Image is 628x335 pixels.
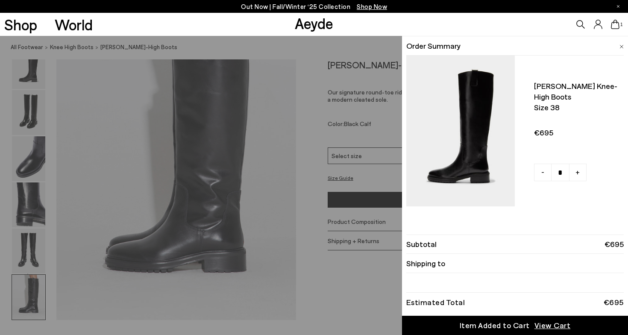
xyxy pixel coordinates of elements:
[534,102,619,113] span: Size 38
[357,3,387,10] span: Navigate to /collections/new-in
[402,316,628,335] a: Item Added to Cart View Cart
[295,14,333,32] a: Aeyde
[611,20,619,29] a: 1
[534,320,571,331] span: View Cart
[605,239,624,250] span: €695
[534,164,552,181] a: -
[604,299,624,305] div: €695
[460,320,530,331] div: Item Added to Cart
[406,258,445,269] span: Shipping to
[569,164,587,181] a: +
[4,17,37,32] a: Shop
[541,166,544,177] span: -
[575,166,580,177] span: +
[406,299,465,305] div: Estimated Total
[55,17,93,32] a: World
[406,41,461,51] span: Order Summary
[619,22,624,27] span: 1
[406,235,624,254] li: Subtotal
[406,56,515,206] img: AEYDE-HENRY-CALF-LEATHER-BLACK-1_38eed109-ee1a-4e34-a4a6-db5c1351dc88_900x.jpg
[534,81,619,102] span: [PERSON_NAME] knee-high boots
[534,127,619,138] span: €695
[241,1,387,12] p: Out Now | Fall/Winter ‘25 Collection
